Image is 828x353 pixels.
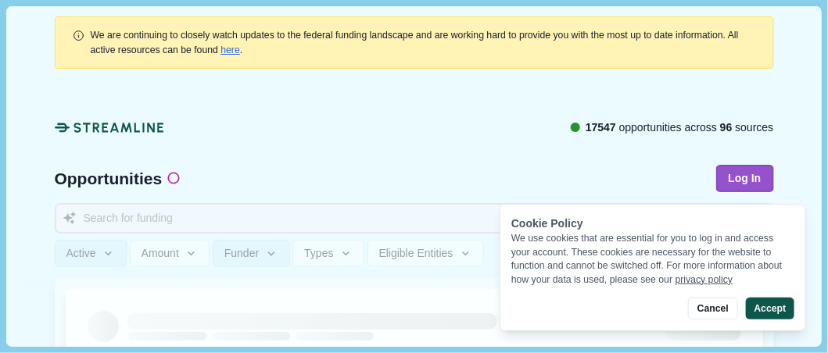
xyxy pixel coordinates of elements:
span: Funder [224,247,259,260]
a: here [220,45,240,55]
span: Eligible Entities [379,247,453,260]
button: Amount [130,240,210,267]
button: Eligible Entities [367,240,484,267]
span: Opportunities [55,170,163,187]
span: opportunities across sources [586,119,774,136]
input: Search for funding [55,203,774,234]
span: We are continuing to closely watch updates to the federal funding landscape and are working hard ... [91,30,739,55]
button: Funder [213,240,290,267]
span: 96 [720,121,733,134]
button: Cancel [688,298,737,319]
div: . [91,28,757,57]
span: Amount [142,247,179,260]
button: Types [292,240,364,267]
button: Active [55,240,127,267]
span: Cookie Policy [511,217,583,230]
span: 17547 [586,121,616,134]
a: privacy policy [676,274,733,285]
button: Log In [716,165,774,192]
span: Active [66,247,96,260]
span: Types [304,247,333,260]
button: Accept [746,298,794,319]
div: We use cookies that are essential for you to log in and access your account. These cookies are ne... [511,232,794,287]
